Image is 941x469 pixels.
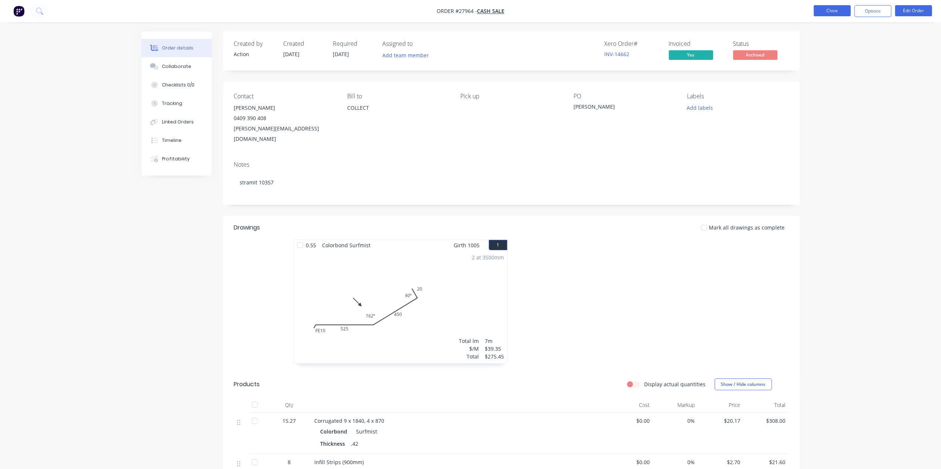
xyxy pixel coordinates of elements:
[321,426,351,437] div: Colorbond
[267,398,312,412] div: Qty
[142,39,212,57] button: Order details
[656,458,695,466] span: 0%
[234,123,335,144] div: [PERSON_NAME][EMAIL_ADDRESS][DOMAIN_NAME]
[234,93,335,100] div: Contact
[459,337,479,345] div: Total lm
[477,8,504,15] a: CASH SALE
[284,40,324,47] div: Created
[656,417,695,425] span: 0%
[303,240,319,251] span: 0.55
[701,417,741,425] span: $20.17
[669,50,713,60] span: Yes
[437,8,477,15] span: Order #27964 -
[142,76,212,94] button: Checklists 0/0
[814,5,851,16] button: Close
[162,82,194,88] div: Checklists 0/0
[234,161,789,168] div: Notes
[574,103,666,113] div: [PERSON_NAME]
[605,40,660,47] div: Xero Order #
[709,224,785,231] span: Mark all drawings as complete
[485,337,504,345] div: 7m
[669,40,724,47] div: Invoiced
[733,40,789,47] div: Status
[733,50,778,60] span: Archived
[610,417,650,425] span: $0.00
[142,150,212,168] button: Profitability
[319,240,374,251] span: Colorbond Surfmist
[895,5,932,16] button: Edit Order
[715,378,772,390] button: Show / Hide columns
[574,93,675,100] div: PO
[315,417,385,424] span: Corrugated 9 x 1840, 4 x 870
[605,51,630,58] a: INV-14662
[294,251,507,363] div: 0FE105254502090º162º2 at 3500mmTotal lm$/MTotal7m$39.35$275.45
[701,458,741,466] span: $2.70
[162,119,194,125] div: Linked Orders
[489,240,507,250] button: 1
[283,417,296,425] span: 15.27
[485,345,504,353] div: $39.35
[234,113,335,123] div: 0409 390 408
[315,459,364,466] span: Infill Strips (900mm)
[162,156,190,162] div: Profitability
[284,51,300,58] span: [DATE]
[288,458,291,466] span: 8
[746,458,786,466] span: $21.60
[698,398,744,412] div: Price
[459,353,479,360] div: Total
[348,438,362,449] div: .42
[321,438,348,449] div: Thickness
[607,398,653,412] div: Cost
[234,171,789,194] div: stramit 10357
[383,40,457,47] div: Assigned to
[142,113,212,131] button: Linked Orders
[347,103,449,113] div: COLLECT
[333,51,349,58] span: [DATE]
[610,458,650,466] span: $0.00
[142,131,212,150] button: Timeline
[234,50,275,58] div: Action
[234,380,260,389] div: Products
[142,57,212,76] button: Collaborate
[13,6,24,17] img: Factory
[234,40,275,47] div: Created by
[683,103,717,113] button: Add labels
[162,137,182,144] div: Timeline
[162,100,182,107] div: Tracking
[454,240,480,251] span: Girth 1005
[653,398,698,412] div: Markup
[347,93,449,100] div: Bill to
[234,103,335,113] div: [PERSON_NAME]
[333,40,374,47] div: Required
[472,254,504,261] div: 2 at 3500mm
[746,417,786,425] span: $308.00
[347,103,449,126] div: COLLECT
[353,426,378,437] div: Surfmist
[460,93,562,100] div: Pick up
[378,50,433,60] button: Add team member
[459,345,479,353] div: $/M
[485,353,504,360] div: $275.45
[142,94,212,113] button: Tracking
[687,93,788,100] div: Labels
[644,380,706,388] label: Display actual quantities
[162,63,191,70] div: Collaborate
[743,398,789,412] div: Total
[162,45,193,51] div: Order details
[854,5,891,17] button: Options
[383,50,433,60] button: Add team member
[234,223,260,232] div: Drawings
[234,103,335,144] div: [PERSON_NAME]0409 390 408[PERSON_NAME][EMAIL_ADDRESS][DOMAIN_NAME]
